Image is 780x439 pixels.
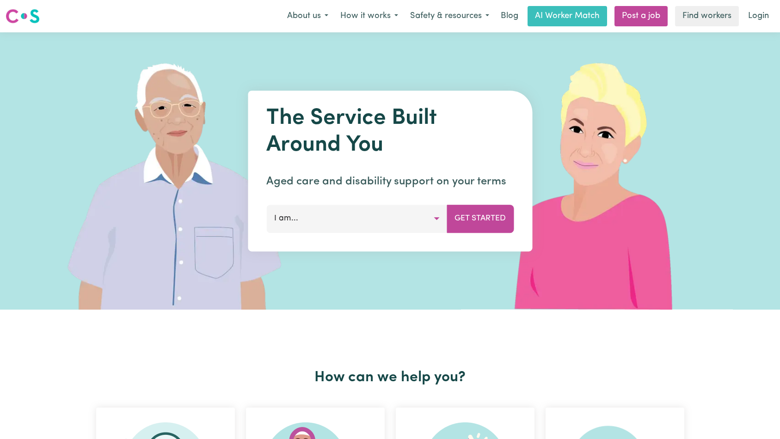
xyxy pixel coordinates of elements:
a: AI Worker Match [528,6,607,26]
button: How it works [334,6,404,26]
h2: How can we help you? [91,369,690,386]
button: Safety & resources [404,6,495,26]
a: Post a job [614,6,668,26]
a: Blog [495,6,524,26]
a: Careseekers logo [6,6,40,27]
img: Careseekers logo [6,8,40,24]
button: About us [281,6,334,26]
button: Get Started [447,205,514,232]
a: Login [743,6,774,26]
a: Find workers [675,6,739,26]
button: I am... [266,205,447,232]
h1: The Service Built Around You [266,105,514,159]
p: Aged care and disability support on your terms [266,173,514,190]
